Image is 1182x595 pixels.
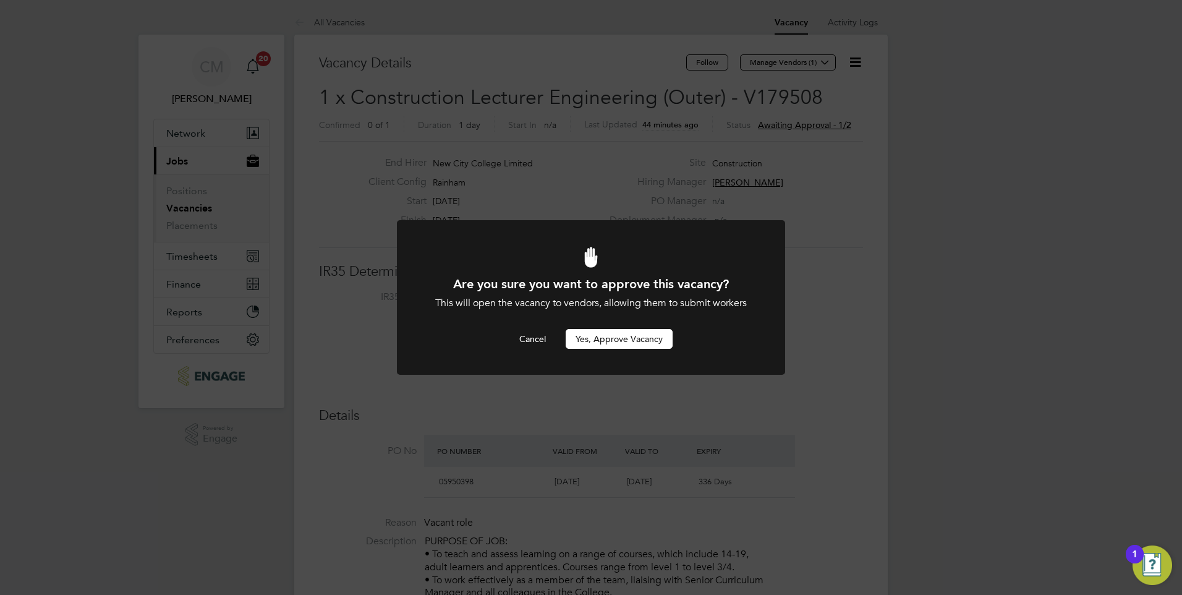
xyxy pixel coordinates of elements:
button: Yes, Approve Vacancy [566,329,673,349]
h1: Are you sure you want to approve this vacancy? [430,276,752,292]
button: Cancel [509,329,556,349]
button: Open Resource Center, 1 new notification [1133,546,1172,585]
div: 1 [1132,554,1137,570]
span: This will open the vacancy to vendors, allowing them to submit workers [435,297,747,309]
